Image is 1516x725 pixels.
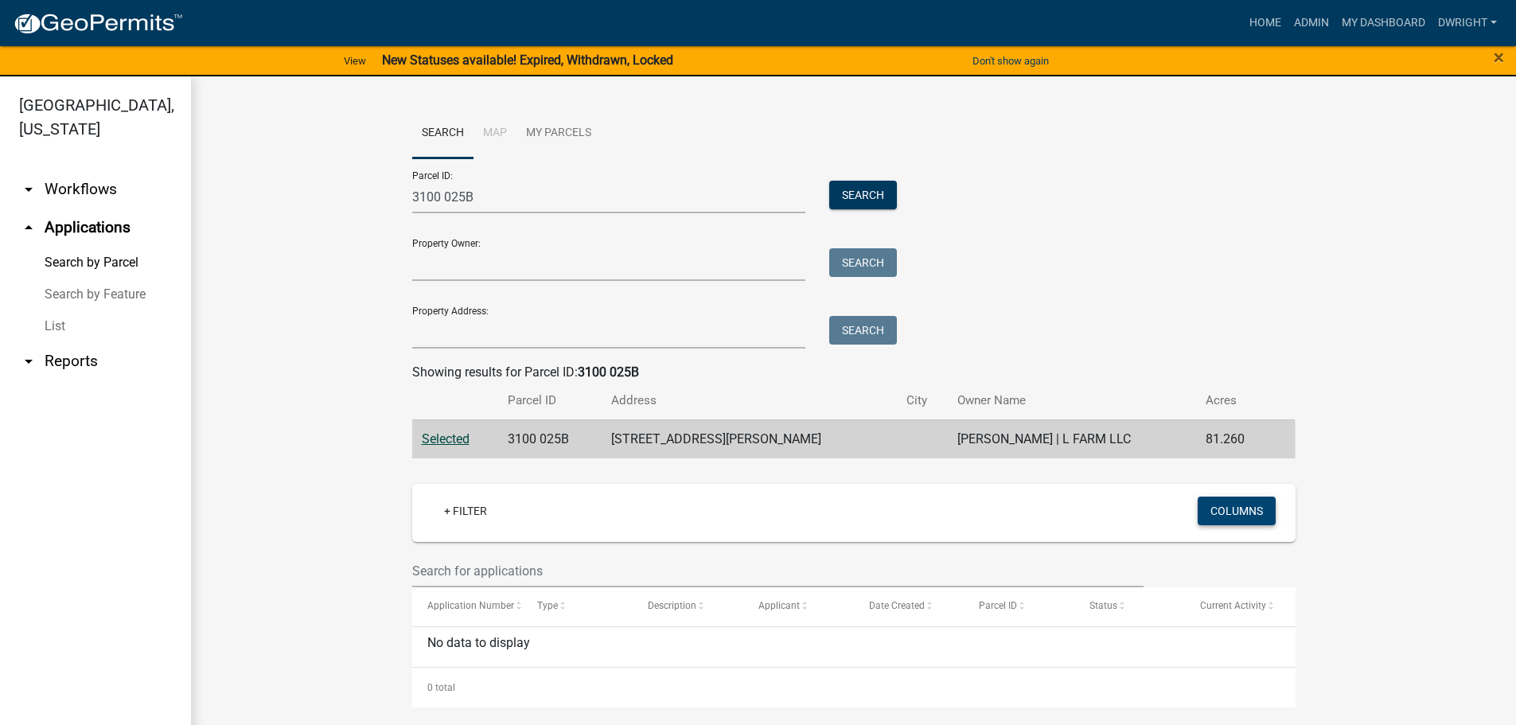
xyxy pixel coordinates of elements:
datatable-header-cell: Applicant [743,587,854,626]
span: × [1494,46,1504,68]
a: Selected [422,431,470,446]
span: Current Activity [1200,600,1266,611]
a: View [337,48,372,74]
div: Showing results for Parcel ID: [412,363,1296,382]
span: Parcel ID [979,600,1017,611]
button: Don't show again [966,48,1055,74]
span: Applicant [758,600,800,611]
span: Status [1089,600,1117,611]
a: Dwright [1432,8,1503,38]
th: Address [602,382,897,419]
strong: New Statuses available! Expired, Withdrawn, Locked [382,53,673,68]
i: arrow_drop_down [19,180,38,199]
a: My Dashboard [1335,8,1432,38]
th: Acres [1196,382,1271,419]
button: Search [829,316,897,345]
td: [STREET_ADDRESS][PERSON_NAME] [602,419,897,458]
datatable-header-cell: Date Created [854,587,965,626]
a: + Filter [431,497,500,525]
a: Home [1243,8,1288,38]
span: Type [537,600,558,611]
a: My Parcels [516,108,601,159]
th: City [897,382,948,419]
i: arrow_drop_down [19,352,38,371]
span: Description [648,600,696,611]
datatable-header-cell: Description [633,587,743,626]
div: No data to display [412,627,1296,667]
datatable-header-cell: Application Number [412,587,523,626]
datatable-header-cell: Parcel ID [964,587,1074,626]
datatable-header-cell: Status [1074,587,1185,626]
datatable-header-cell: Type [522,587,633,626]
a: Search [412,108,474,159]
span: Date Created [869,600,925,611]
th: Parcel ID [498,382,602,419]
button: Search [829,248,897,277]
td: 81.260 [1196,419,1271,458]
div: 0 total [412,668,1296,707]
datatable-header-cell: Current Activity [1185,587,1296,626]
strong: 3100 025B [578,364,639,380]
button: Columns [1198,497,1276,525]
th: Owner Name [948,382,1196,419]
input: Search for applications [412,555,1144,587]
button: Search [829,181,897,209]
a: Admin [1288,8,1335,38]
span: Application Number [427,600,514,611]
i: arrow_drop_up [19,218,38,237]
td: [PERSON_NAME] | L FARM LLC [948,419,1196,458]
td: 3100 025B [498,419,602,458]
button: Close [1494,48,1504,67]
